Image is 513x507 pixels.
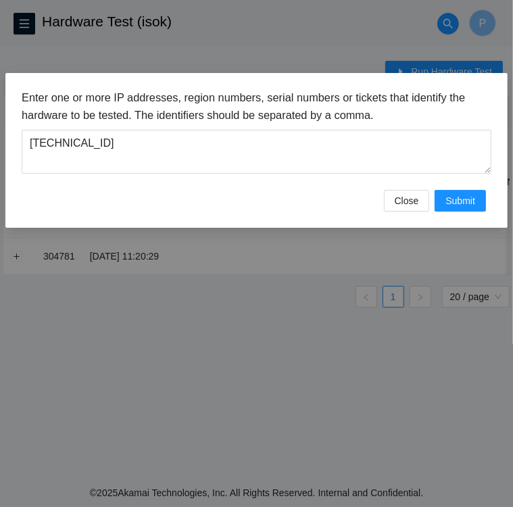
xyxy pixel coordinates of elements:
h3: Enter one or more IP addresses, region numbers, serial numbers or tickets that identify the hardw... [22,89,491,124]
span: Close [395,193,419,208]
button: Close [384,190,430,212]
span: Submit [445,193,475,208]
button: Submit [435,190,486,212]
textarea: [TECHNICAL_ID] [22,130,491,174]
